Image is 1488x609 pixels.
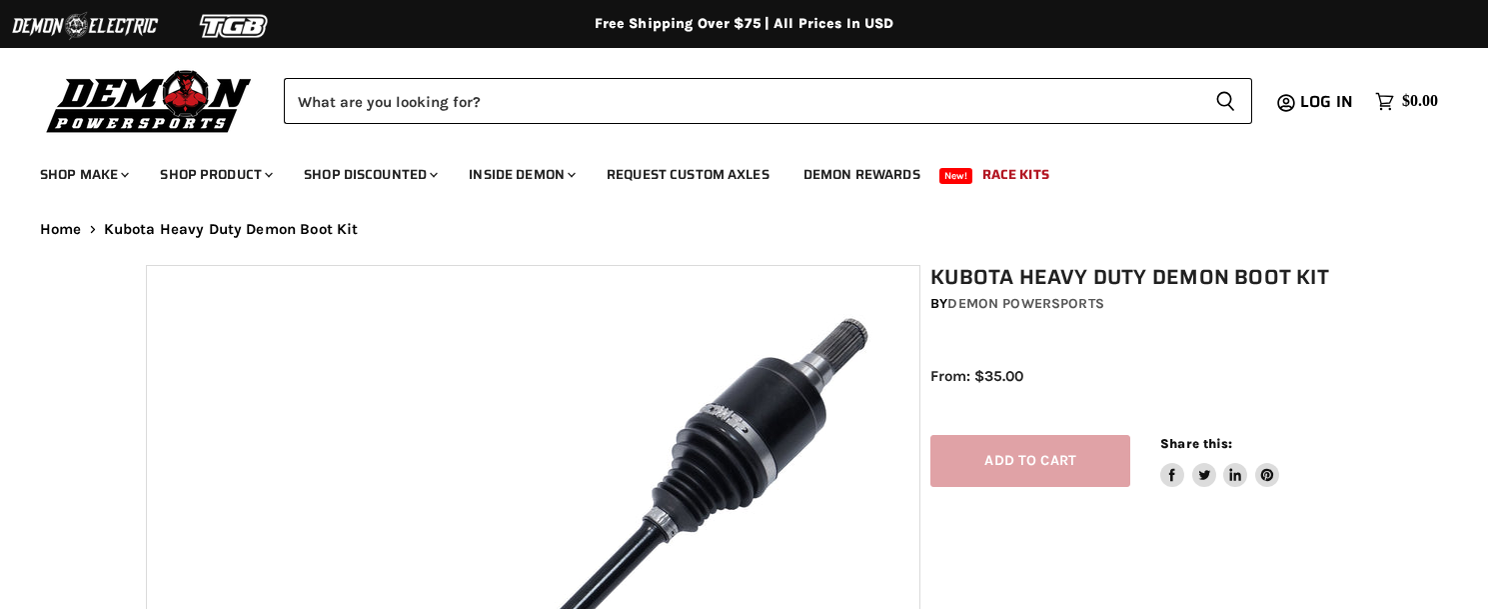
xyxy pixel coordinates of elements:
a: Shop Discounted [289,154,450,195]
a: Request Custom Axles [592,154,784,195]
span: Share this: [1160,436,1232,451]
span: New! [939,168,973,184]
span: Kubota Heavy Duty Demon Boot Kit [104,221,359,238]
a: $0.00 [1365,87,1448,116]
form: Product [284,78,1252,124]
a: Inside Demon [454,154,588,195]
img: Demon Electric Logo 2 [10,7,160,45]
input: Search [284,78,1199,124]
img: Demon Powersports [40,65,259,136]
span: $0.00 [1402,92,1438,111]
h1: Kubota Heavy Duty Demon Boot Kit [930,265,1353,290]
span: From: $35.00 [930,367,1023,385]
a: Race Kits [967,154,1064,195]
a: Log in [1291,93,1365,111]
button: Search [1199,78,1252,124]
ul: Main menu [25,146,1433,195]
a: Shop Make [25,154,141,195]
aside: Share this: [1160,435,1279,488]
img: TGB Logo 2 [160,7,310,45]
a: Shop Product [145,154,285,195]
span: Log in [1300,89,1353,114]
a: Demon Rewards [788,154,935,195]
a: Demon Powersports [947,295,1103,312]
div: by [930,293,1353,315]
a: Home [40,221,82,238]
